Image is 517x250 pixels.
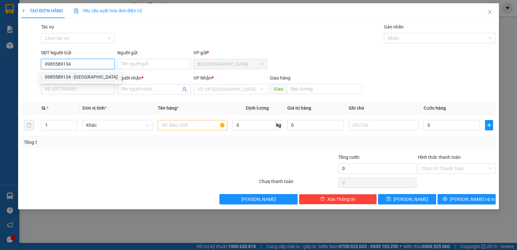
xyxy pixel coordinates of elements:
div: BX [GEOGRAPHIC_DATA] [5,5,71,21]
div: Chưa thanh toán [258,178,338,189]
span: Tổng cước [338,155,360,160]
input: 0 [287,120,343,130]
div: Người gửi [117,49,191,56]
span: [PERSON_NAME] và In [450,196,495,203]
div: VP gửi [194,49,267,56]
button: save[PERSON_NAME] [378,194,436,204]
span: Cước hàng [424,105,446,111]
span: Khác [86,120,148,130]
span: Gửi: [5,6,16,13]
span: delete [320,197,325,202]
span: close [487,9,492,15]
button: printer[PERSON_NAME] và In [438,194,496,204]
span: plus [485,123,493,128]
input: Dọc đường [287,84,363,94]
input: VD: Bàn, Ghế [158,120,227,130]
th: Ghi chú [346,102,421,114]
span: Giao hàng [270,75,290,81]
span: Giá trị hàng [287,105,311,111]
label: Hình thức thanh toán [418,155,461,160]
button: Close [481,3,499,21]
input: Ghi Chú [349,120,418,130]
button: deleteXóa Thông tin [299,194,377,204]
div: SĐT Người Gửi [41,49,115,56]
div: 0979932678 [76,29,141,38]
span: Đơn vị tính [82,105,107,111]
div: Tổng: 1 [24,139,200,146]
span: Yêu cầu xuất hóa đơn điện tử [74,8,142,13]
span: plus [21,8,26,13]
span: printer [443,197,447,202]
div: VP [GEOGRAPHIC_DATA] [76,5,141,21]
span: kg [276,120,282,130]
div: 30.000 [5,42,72,49]
span: Nhận: [76,6,91,13]
span: [PERSON_NAME] [241,196,276,203]
div: 0985589134 - [GEOGRAPHIC_DATA] [45,73,118,81]
span: save [386,197,391,202]
div: AN [5,21,71,29]
span: Định lượng [246,105,269,111]
div: 0985589134 - ĐỨC [41,72,121,82]
span: TẠO ĐƠN HÀNG [21,8,63,13]
button: [PERSON_NAME] [219,194,297,204]
span: BX Tân Châu [197,59,263,69]
img: icon [74,8,79,14]
span: CR : [5,42,15,49]
span: Tên hàng [158,105,179,111]
label: Gán nhãn [384,24,404,29]
span: VP Nhận [194,75,212,81]
span: Xóa Thông tin [327,196,355,203]
div: Người nhận [117,74,191,82]
button: plus [485,120,493,130]
div: TRANG [76,21,141,29]
span: SL [41,105,47,111]
span: [PERSON_NAME] [394,196,428,203]
span: user-add [182,87,187,92]
span: Giao [270,84,287,94]
div: 0963549538 [5,29,71,38]
button: delete [24,120,34,130]
label: Tác vụ [41,24,54,29]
